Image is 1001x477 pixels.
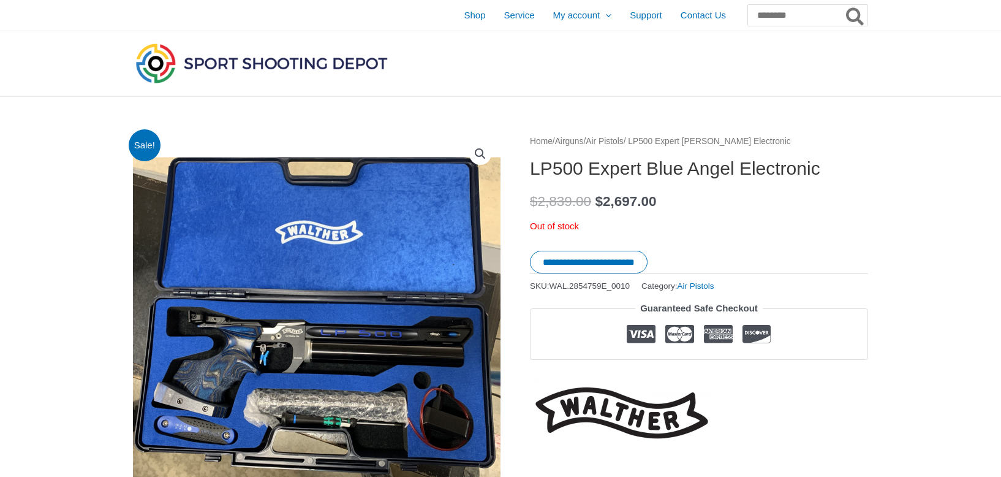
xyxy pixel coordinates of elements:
[530,158,868,180] h1: LP500 Expert Blue Angel Electronic
[595,194,603,209] span: $
[469,143,491,165] a: View full-screen image gallery
[530,137,553,146] a: Home
[530,278,630,294] span: SKU:
[555,137,584,146] a: Airguns
[595,194,656,209] bdi: 2,697.00
[641,278,714,294] span: Category:
[677,281,714,291] a: Air Pistols
[586,137,623,146] a: Air Pistols
[844,5,867,26] button: Search
[530,378,714,448] a: Walther
[530,134,868,150] nav: Breadcrumb
[133,40,390,86] img: Sport Shooting Depot
[550,281,630,291] span: WAL.2854759E_0010
[635,300,763,317] legend: Guaranteed Safe Checkout
[530,194,538,209] span: $
[530,218,868,235] p: Out of stock
[129,129,161,162] span: Sale!
[530,194,591,209] bdi: 2,839.00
